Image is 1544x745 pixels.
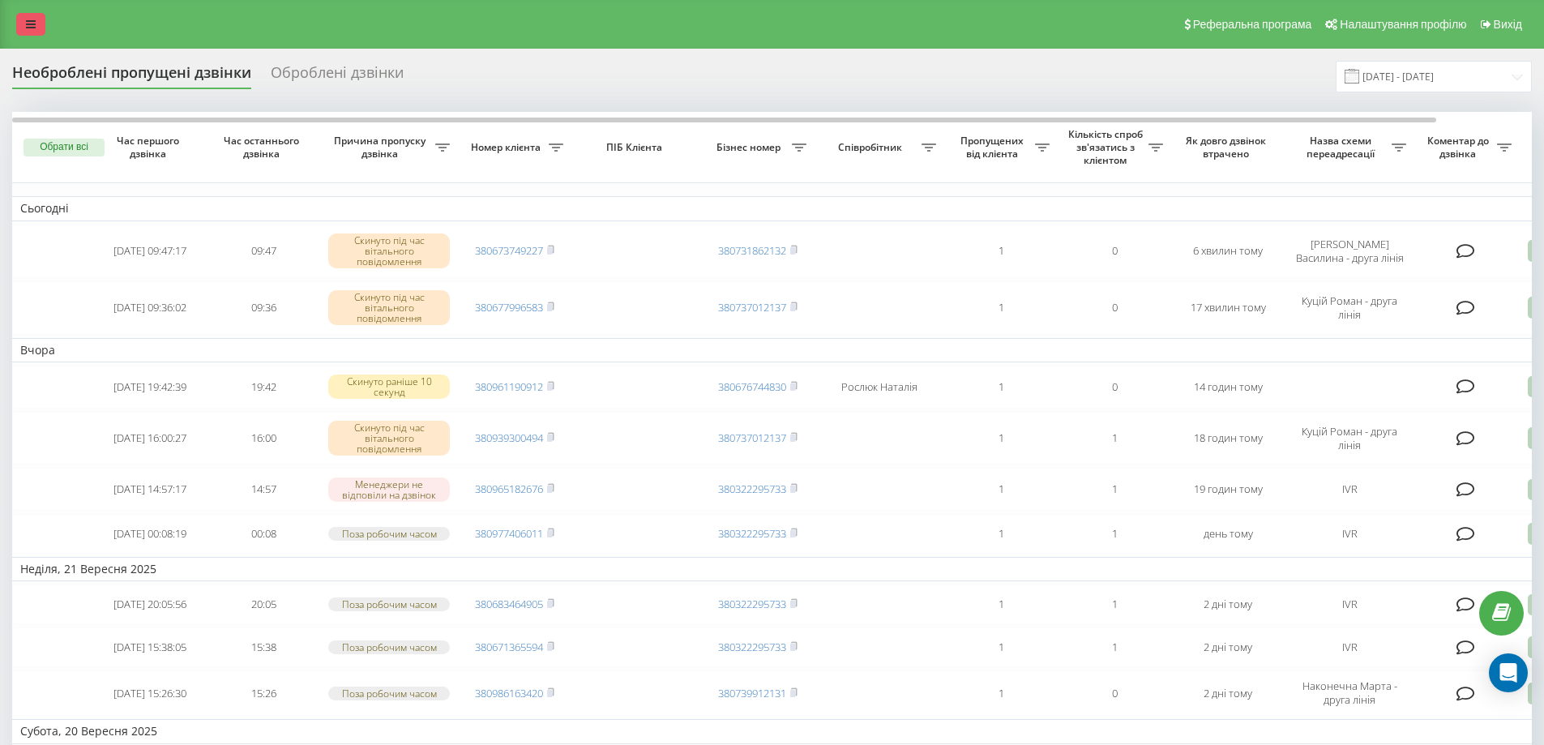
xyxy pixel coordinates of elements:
[718,597,786,611] a: 380322295733
[718,482,786,496] a: 380322295733
[585,141,687,154] span: ПІБ Клієнта
[93,468,207,511] td: [DATE] 14:57:17
[328,640,450,654] div: Поза робочим часом
[207,627,320,667] td: 15:38
[1293,135,1392,160] span: Назва схеми переадресації
[1171,514,1285,554] td: день тому
[1171,412,1285,465] td: 18 годин тому
[718,379,786,394] a: 380676744830
[944,412,1058,465] td: 1
[1058,627,1171,667] td: 1
[952,135,1035,160] span: Пропущених від клієнта
[475,300,543,315] a: 380677996583
[1058,281,1171,335] td: 0
[944,468,1058,511] td: 1
[1422,135,1497,160] span: Коментар до дзвінка
[328,233,450,269] div: Скинуто під час вітального повідомлення
[475,526,543,541] a: 380977406011
[475,597,543,611] a: 380683464905
[1058,514,1171,554] td: 1
[1058,468,1171,511] td: 1
[207,366,320,409] td: 19:42
[475,379,543,394] a: 380961190912
[475,482,543,496] a: 380965182676
[1489,653,1528,692] div: Open Intercom Messenger
[1171,366,1285,409] td: 14 годин тому
[1285,225,1414,278] td: [PERSON_NAME] Василина - друга лінія
[944,281,1058,335] td: 1
[944,225,1058,278] td: 1
[328,527,450,541] div: Поза робочим часом
[1285,281,1414,335] td: Куцій Роман - друга лінія
[475,243,543,258] a: 380673749227
[1171,225,1285,278] td: 6 хвилин тому
[1058,366,1171,409] td: 0
[207,412,320,465] td: 16:00
[93,281,207,335] td: [DATE] 09:36:02
[328,135,435,160] span: Причина пропуску дзвінка
[328,375,450,399] div: Скинуто раніше 10 секунд
[207,514,320,554] td: 00:08
[1285,514,1414,554] td: IVR
[93,225,207,278] td: [DATE] 09:47:17
[207,584,320,624] td: 20:05
[106,135,194,160] span: Час першого дзвінка
[1285,468,1414,511] td: IVR
[1058,584,1171,624] td: 1
[93,584,207,624] td: [DATE] 20:05:56
[1171,670,1285,716] td: 2 дні тому
[207,225,320,278] td: 09:47
[207,670,320,716] td: 15:26
[944,627,1058,667] td: 1
[718,640,786,654] a: 380322295733
[1285,627,1414,667] td: IVR
[1171,584,1285,624] td: 2 дні тому
[93,514,207,554] td: [DATE] 00:08:19
[475,686,543,700] a: 380986163420
[944,584,1058,624] td: 1
[1058,412,1171,465] td: 1
[1171,627,1285,667] td: 2 дні тому
[1193,18,1312,31] span: Реферальна програма
[207,468,320,511] td: 14:57
[944,670,1058,716] td: 1
[93,366,207,409] td: [DATE] 19:42:39
[271,64,404,89] div: Оброблені дзвінки
[207,281,320,335] td: 09:36
[718,243,786,258] a: 380731862132
[93,627,207,667] td: [DATE] 15:38:05
[823,141,922,154] span: Співробітник
[475,640,543,654] a: 380671365594
[709,141,792,154] span: Бізнес номер
[328,421,450,456] div: Скинуто під час вітального повідомлення
[944,514,1058,554] td: 1
[718,430,786,445] a: 380737012137
[1340,18,1466,31] span: Налаштування профілю
[718,686,786,700] a: 380739912131
[1171,468,1285,511] td: 19 годин тому
[1058,225,1171,278] td: 0
[718,300,786,315] a: 380737012137
[328,290,450,326] div: Скинуто під час вітального повідомлення
[1285,412,1414,465] td: Куцій Роман - друга лінія
[328,597,450,611] div: Поза робочим часом
[12,64,251,89] div: Необроблені пропущені дзвінки
[328,477,450,502] div: Менеджери не відповіли на дзвінок
[815,366,944,409] td: Рослюк Наталія
[1066,128,1148,166] span: Кількість спроб зв'язатись з клієнтом
[1285,584,1414,624] td: IVR
[466,141,549,154] span: Номер клієнта
[1171,281,1285,335] td: 17 хвилин тому
[718,526,786,541] a: 380322295733
[93,412,207,465] td: [DATE] 16:00:27
[24,139,105,156] button: Обрати всі
[328,687,450,700] div: Поза робочим часом
[1285,670,1414,716] td: Наконечна Марта - друга лінія
[1058,670,1171,716] td: 0
[944,366,1058,409] td: 1
[1494,18,1522,31] span: Вихід
[1184,135,1272,160] span: Як довго дзвінок втрачено
[220,135,307,160] span: Час останнього дзвінка
[475,430,543,445] a: 380939300494
[93,670,207,716] td: [DATE] 15:26:30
